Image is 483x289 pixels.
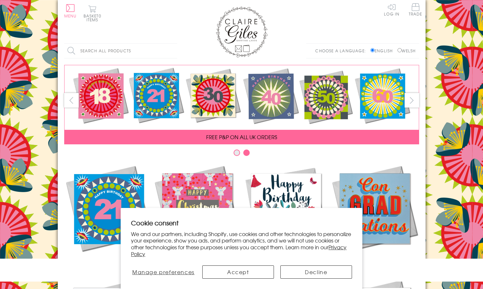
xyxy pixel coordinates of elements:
a: Birthdays [242,164,330,265]
button: prev [64,93,79,108]
label: Welsh [397,48,416,54]
button: Menu [64,4,77,18]
h2: Cookie consent [131,218,352,227]
span: New Releases [87,258,129,265]
button: Basket0 items [84,5,101,22]
span: 0 items [86,13,101,23]
input: English [370,48,375,52]
a: New Releases [64,164,153,265]
a: Christmas [153,164,242,265]
label: English [370,48,396,54]
button: Carousel Page 2 (Current Slide) [243,150,250,156]
button: Accept [202,265,274,279]
div: Carousel Pagination [64,149,419,159]
input: Welsh [397,48,402,52]
span: Manage preferences [132,268,195,276]
a: Trade [409,3,422,17]
a: Academic [330,164,419,265]
a: Log In [384,3,399,16]
a: Privacy Policy [131,243,347,258]
span: FREE P&P ON ALL UK ORDERS [206,133,277,141]
img: Claire Giles Greetings Cards [216,6,267,57]
p: We and our partners, including Shopify, use cookies and other technologies to personalize your ex... [131,231,352,257]
span: Academic [358,258,391,265]
span: Menu [64,13,77,19]
span: Trade [409,3,422,16]
button: Carousel Page 1 [234,150,240,156]
button: Manage preferences [131,265,196,279]
p: Choose a language: [315,48,369,54]
input: Search all products [64,44,177,58]
button: next [405,93,419,108]
button: Decline [280,265,352,279]
input: Search [171,44,177,58]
